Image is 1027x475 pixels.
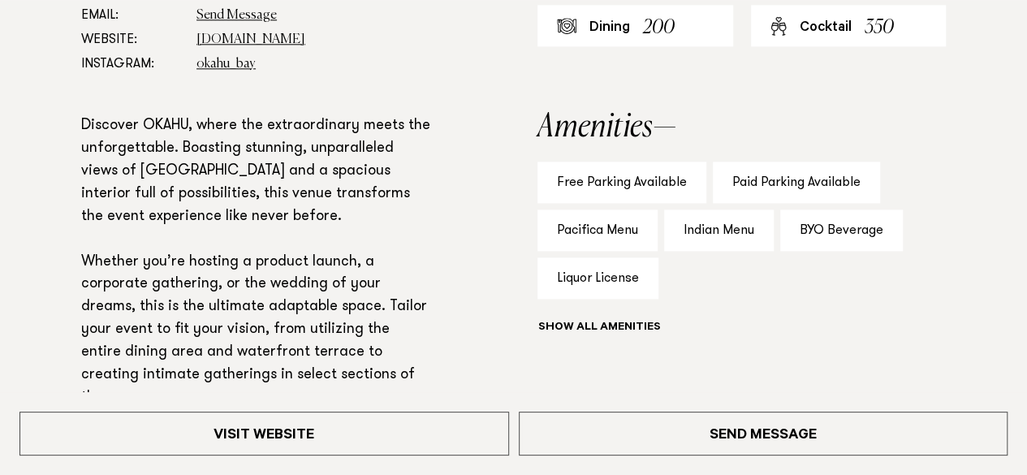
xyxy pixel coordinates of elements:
a: okahu_bay [196,58,256,71]
div: Dining [589,19,630,38]
div: 200 [643,13,675,43]
a: Send Message [519,412,1008,456]
div: Pacifica Menu [537,209,658,251]
div: BYO Beverage [780,209,903,251]
div: Free Parking Available [537,162,706,203]
div: Cocktail [800,19,852,38]
dt: Website: [81,28,183,52]
a: [DOMAIN_NAME] [196,33,305,46]
dt: Instagram: [81,52,183,76]
a: Visit Website [19,412,509,456]
div: Indian Menu [664,209,774,251]
div: Paid Parking Available [713,162,880,203]
dt: Email: [81,3,183,28]
div: 350 [865,13,894,43]
div: Liquor License [537,257,658,299]
a: Send Message [196,9,277,22]
h2: Amenities [537,111,946,144]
